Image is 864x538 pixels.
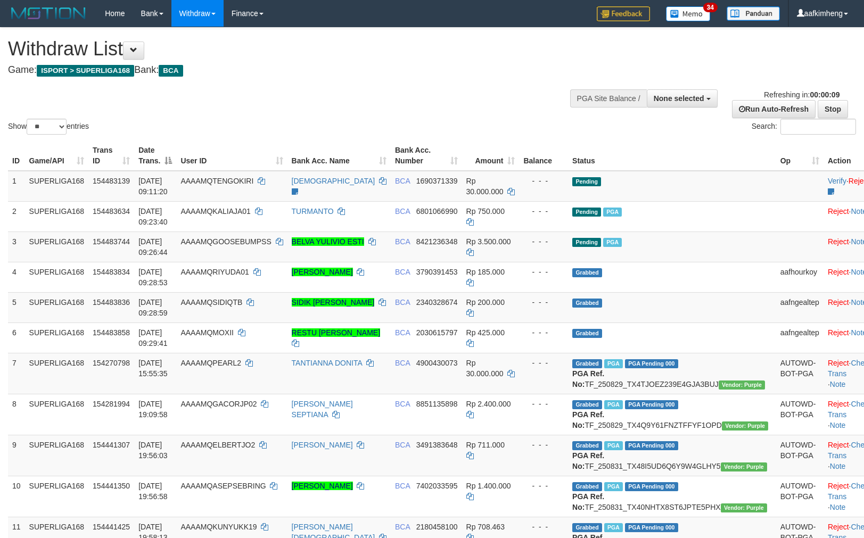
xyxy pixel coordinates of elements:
span: Grabbed [572,299,602,308]
span: [DATE] 09:26:44 [138,237,168,256]
button: None selected [647,89,718,107]
span: Rp 30.000.000 [466,177,504,196]
a: Note [830,380,846,388]
span: Rp 185.000 [466,268,505,276]
span: Marked by aafsoycanthlai [604,523,623,532]
span: Copy 4900430073 to clipboard [416,359,458,367]
th: User ID: activate to sort column ascending [176,140,287,171]
td: SUPERLIGA168 [25,353,89,394]
span: BCA [159,65,183,77]
span: PGA Pending [625,441,678,450]
span: AAAAMQTENGOKIRI [180,177,253,185]
span: Rp 425.000 [466,328,505,337]
div: - - - [523,522,564,532]
a: Reject [828,237,849,246]
a: SIDIK [PERSON_NAME] [292,298,375,307]
img: Button%20Memo.svg [666,6,711,21]
span: 34 [703,3,718,12]
span: AAAAMQRIYUDA01 [180,268,249,276]
span: BCA [395,207,410,216]
select: Showentries [27,119,67,135]
span: Vendor URL: https://trx4.1velocity.biz [721,503,767,512]
span: PGA Pending [625,359,678,368]
a: Note [830,462,846,470]
b: PGA Ref. No: [572,492,604,511]
label: Show entries [8,119,89,135]
td: SUPERLIGA168 [25,322,89,353]
td: TF_250831_TX40NHTX8ST6JPTE5PHX [568,476,776,517]
span: 154441350 [93,482,130,490]
td: SUPERLIGA168 [25,476,89,517]
td: SUPERLIGA168 [25,231,89,262]
span: Grabbed [572,441,602,450]
span: Rp 30.000.000 [466,359,504,378]
span: Grabbed [572,523,602,532]
span: PGA Pending [625,400,678,409]
b: PGA Ref. No: [572,451,604,470]
td: aafngealtep [776,292,824,322]
td: 6 [8,322,25,353]
span: AAAAMQKUNYUKK19 [180,523,257,531]
a: [PERSON_NAME] [292,268,353,276]
div: - - - [523,176,564,186]
div: - - - [523,267,564,277]
div: - - - [523,327,564,338]
span: Marked by aafsoycanthlai [604,482,623,491]
div: - - - [523,358,564,368]
div: - - - [523,236,564,247]
span: 154483858 [93,328,130,337]
img: MOTION_logo.png [8,5,89,21]
span: Rp 708.463 [466,523,505,531]
span: Copy 2030615797 to clipboard [416,328,458,337]
td: 7 [8,353,25,394]
span: BCA [395,441,410,449]
td: TF_250831_TX48I5UD6Q6Y9W4GLHY5 [568,435,776,476]
div: - - - [523,399,564,409]
td: AUTOWD-BOT-PGA [776,394,824,435]
span: AAAAMQGOOSEBUMPSS [180,237,271,246]
span: Rp 750.000 [466,207,505,216]
td: SUPERLIGA168 [25,435,89,476]
th: ID [8,140,25,171]
span: Pending [572,238,601,247]
h4: Game: Bank: [8,65,565,76]
span: BCA [395,268,410,276]
span: Copy 8851135898 to clipboard [416,400,458,408]
td: aafngealtep [776,322,824,353]
span: AAAAMQPEARL2 [180,359,241,367]
span: Copy 8421236348 to clipboard [416,237,458,246]
a: [DEMOGRAPHIC_DATA] [292,177,375,185]
span: Rp 1.400.000 [466,482,511,490]
span: Copy 2340328674 to clipboard [416,298,458,307]
span: BCA [395,359,410,367]
a: RESTU [PERSON_NAME] [292,328,380,337]
span: Grabbed [572,268,602,277]
div: - - - [523,206,564,217]
a: Stop [818,100,848,118]
span: Pending [572,177,601,186]
span: Copy 2180458100 to clipboard [416,523,458,531]
th: Trans ID: activate to sort column ascending [88,140,134,171]
th: Bank Acc. Number: activate to sort column ascending [391,140,462,171]
td: aafhourkoy [776,262,824,292]
a: Verify [828,177,846,185]
span: Rp 711.000 [466,441,505,449]
span: BCA [395,298,410,307]
span: Grabbed [572,482,602,491]
span: Grabbed [572,329,602,338]
span: Copy 1690371339 to clipboard [416,177,458,185]
span: Copy 6801066990 to clipboard [416,207,458,216]
span: BCA [395,328,410,337]
th: Op: activate to sort column ascending [776,140,824,171]
span: Marked by aafsoycanthlai [604,441,623,450]
span: [DATE] 19:56:58 [138,482,168,501]
td: 5 [8,292,25,322]
a: [PERSON_NAME] [292,482,353,490]
img: Feedback.jpg [597,6,650,21]
span: BCA [395,400,410,408]
span: [DATE] 09:28:59 [138,298,168,317]
span: 154441307 [93,441,130,449]
span: AAAAMQGACORJP02 [180,400,257,408]
a: Reject [828,298,849,307]
a: TANTIANNA DONITA [292,359,363,367]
